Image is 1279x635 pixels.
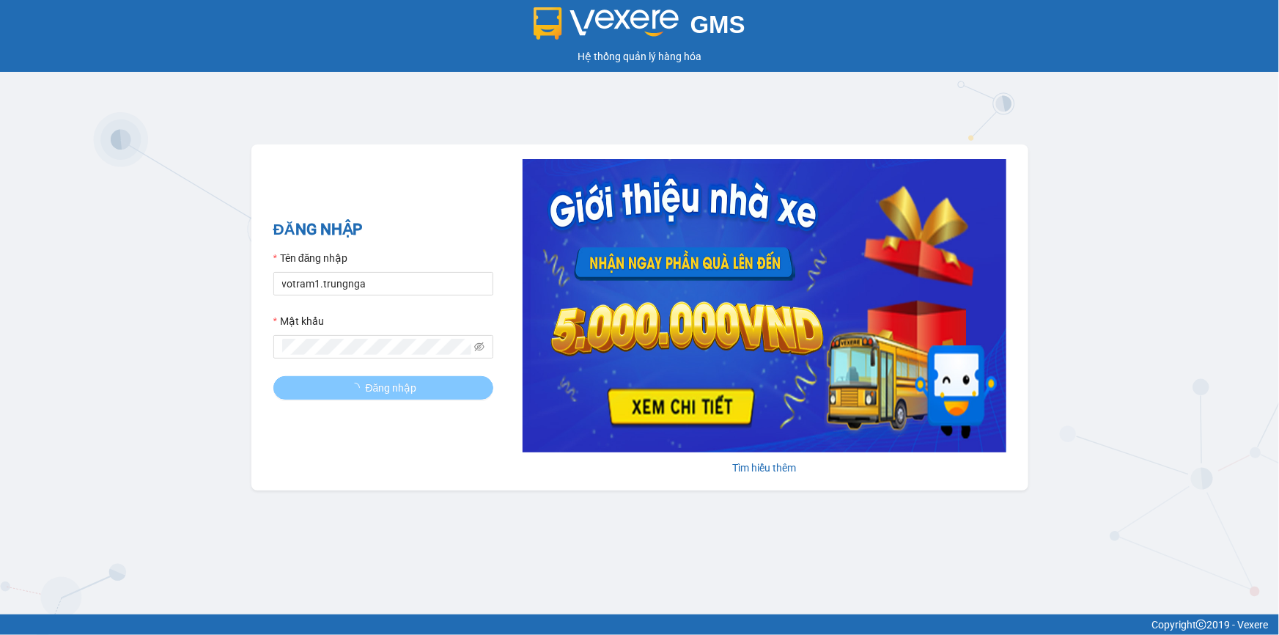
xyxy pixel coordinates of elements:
[273,250,348,266] label: Tên đăng nhập
[474,342,484,352] span: eye-invisible
[273,376,493,400] button: Đăng nhập
[523,460,1006,476] div: Tìm hiểu thêm
[273,272,493,296] input: Tên đăng nhập
[366,380,417,396] span: Đăng nhập
[534,7,679,40] img: logo 2
[1196,620,1206,630] span: copyright
[523,159,1006,452] img: banner-0
[690,11,745,38] span: GMS
[350,383,366,393] span: loading
[273,313,324,329] label: Mật khẩu
[282,339,471,355] input: Mật khẩu
[4,48,1275,65] div: Hệ thống quản lý hàng hóa
[534,22,745,34] a: GMS
[273,218,493,242] h2: ĐĂNG NHẬP
[11,617,1268,633] div: Copyright 2019 - Vexere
